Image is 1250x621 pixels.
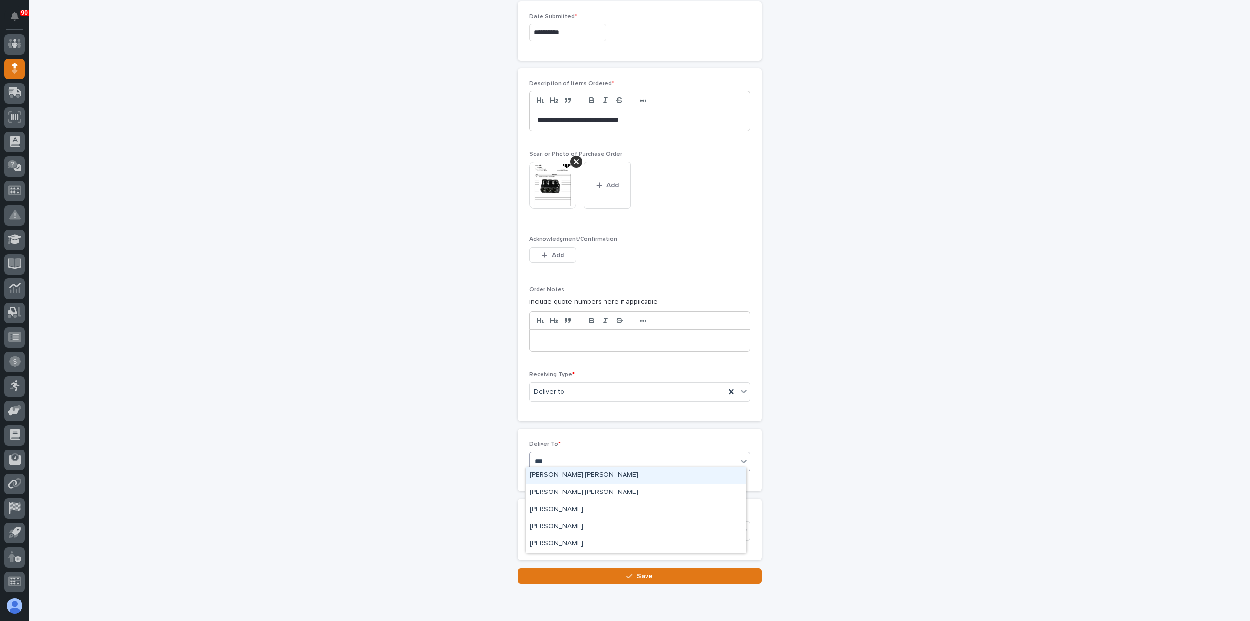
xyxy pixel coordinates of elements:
[4,6,25,26] button: Notifications
[21,9,28,16] p: 90
[529,81,614,86] span: Description of Items Ordered
[529,151,622,157] span: Scan or Photo of Purchase Order
[529,297,750,307] p: include quote numbers here if applicable
[637,572,653,580] span: Save
[606,181,619,190] span: Add
[529,441,561,447] span: Deliver To
[529,372,575,378] span: Receiving Type
[640,317,647,325] strong: •••
[640,97,647,105] strong: •••
[636,94,650,106] button: •••
[529,14,577,20] span: Date Submitted
[552,251,564,259] span: Add
[518,568,762,584] button: Save
[584,162,631,209] button: Add
[529,236,617,242] span: Acknowledgment/Confirmation
[529,287,564,293] span: Order Notes
[4,596,25,616] button: users-avatar
[526,501,746,518] div: Kyle Myer
[526,484,746,501] div: Kyle Dean Miller
[534,387,564,397] span: Deliver to
[12,12,25,27] div: Notifications90
[636,315,650,326] button: •••
[526,467,746,484] div: Kyle David Miller
[529,247,576,263] button: Add
[526,535,746,553] div: Roman Svitelskyi
[526,518,746,535] div: Ricky Guevara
